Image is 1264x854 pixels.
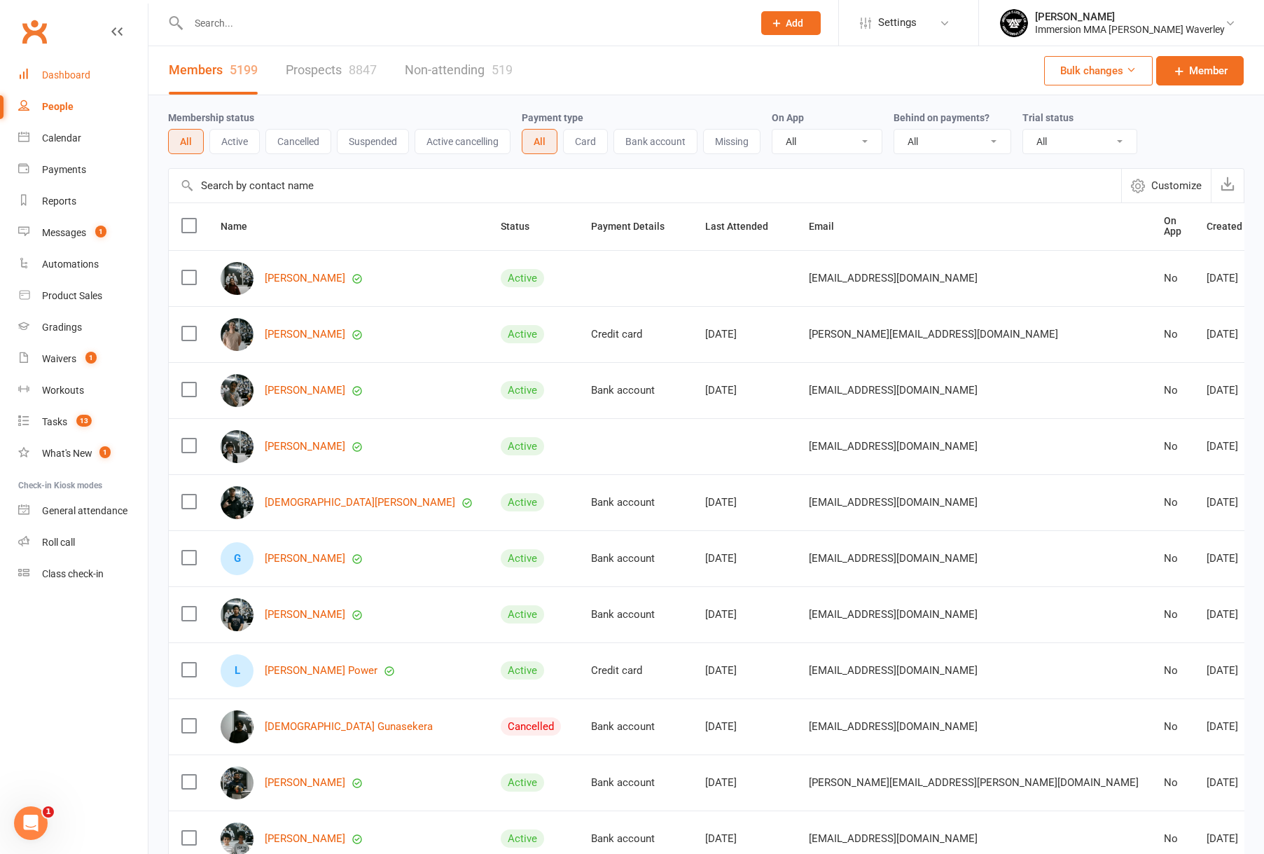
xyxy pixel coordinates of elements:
div: Automations [42,259,99,270]
button: Email [809,218,849,235]
div: No [1164,553,1181,565]
div: 519 [492,62,513,77]
div: [DATE] [705,497,784,509]
div: [DATE] [705,329,784,340]
span: [EMAIL_ADDRESS][DOMAIN_NAME] [809,545,978,572]
a: [DEMOGRAPHIC_DATA] Gunasekera [265,721,433,733]
div: No [1164,777,1181,789]
div: [DATE] [1207,273,1258,284]
div: [DATE] [1207,553,1258,565]
div: Bank account [591,833,680,845]
div: Active [501,269,544,287]
input: Search... [184,13,743,33]
span: [EMAIL_ADDRESS][DOMAIN_NAME] [809,265,978,291]
div: [DATE] [1207,329,1258,340]
div: Bank account [591,553,680,565]
div: Workouts [42,385,84,396]
a: Non-attending519 [405,46,513,95]
div: [DATE] [1207,497,1258,509]
a: [PERSON_NAME] [265,553,345,565]
div: Bank account [591,497,680,509]
a: [PERSON_NAME] [265,777,345,789]
div: Tasks [42,416,67,427]
div: No [1164,833,1181,845]
a: Messages 1 [18,217,148,249]
a: Calendar [18,123,148,154]
div: Messages [42,227,86,238]
button: Name [221,218,263,235]
a: Automations [18,249,148,280]
span: 13 [76,415,92,427]
div: No [1164,721,1181,733]
a: [PERSON_NAME] Power [265,665,377,677]
button: Add [761,11,821,35]
div: Bank account [591,609,680,621]
div: Active [501,325,544,343]
div: Active [501,549,544,567]
div: 8847 [349,62,377,77]
div: General attendance [42,505,127,516]
div: L [221,654,254,687]
div: Payments [42,164,86,175]
span: 1 [43,806,54,818]
div: [DATE] [1207,833,1258,845]
a: People [18,91,148,123]
th: On App [1151,203,1194,250]
span: [PERSON_NAME][EMAIL_ADDRESS][PERSON_NAME][DOMAIN_NAME] [809,769,1139,796]
div: No [1164,329,1181,340]
div: [DATE] [705,721,784,733]
div: [PERSON_NAME] [1035,11,1225,23]
a: Reports [18,186,148,217]
div: [DATE] [1207,665,1258,677]
button: Suspended [337,129,409,154]
a: [PERSON_NAME] [265,441,345,453]
div: Calendar [42,132,81,144]
button: Customize [1121,169,1211,202]
span: [PERSON_NAME][EMAIL_ADDRESS][DOMAIN_NAME] [809,321,1058,347]
a: [DEMOGRAPHIC_DATA][PERSON_NAME] [265,497,455,509]
button: Payment Details [591,218,680,235]
span: Settings [878,7,917,39]
a: What's New1 [18,438,148,469]
div: Active [501,661,544,680]
div: No [1164,441,1181,453]
a: Workouts [18,375,148,406]
span: [EMAIL_ADDRESS][DOMAIN_NAME] [809,825,978,852]
button: All [168,129,204,154]
div: No [1164,273,1181,284]
a: [PERSON_NAME] [265,329,345,340]
div: Active [501,493,544,511]
div: What's New [42,448,92,459]
input: Search by contact name [169,169,1121,202]
div: Bank account [591,777,680,789]
span: Customize [1151,177,1202,194]
button: Cancelled [265,129,331,154]
a: Tasks 13 [18,406,148,438]
iframe: Intercom live chat [14,806,48,840]
a: [PERSON_NAME] [265,833,345,845]
div: Active [501,829,544,848]
a: Prospects8847 [286,46,377,95]
div: Gradings [42,322,82,333]
a: [PERSON_NAME] [265,273,345,284]
div: [DATE] [705,553,784,565]
div: [DATE] [1207,609,1258,621]
label: Membership status [168,112,254,123]
a: Member [1156,56,1244,85]
a: Members5199 [169,46,258,95]
div: No [1164,385,1181,397]
div: [DATE] [705,385,784,397]
button: Bulk changes [1044,56,1153,85]
div: Active [501,437,544,455]
div: [DATE] [705,609,784,621]
span: 1 [95,226,106,237]
label: On App [772,112,804,123]
button: Bank account [613,129,697,154]
button: Missing [703,129,761,154]
div: No [1164,665,1181,677]
div: Active [501,605,544,624]
div: [DATE] [705,665,784,677]
div: People [42,101,74,112]
span: Last Attended [705,221,784,232]
a: Clubworx [17,14,52,49]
